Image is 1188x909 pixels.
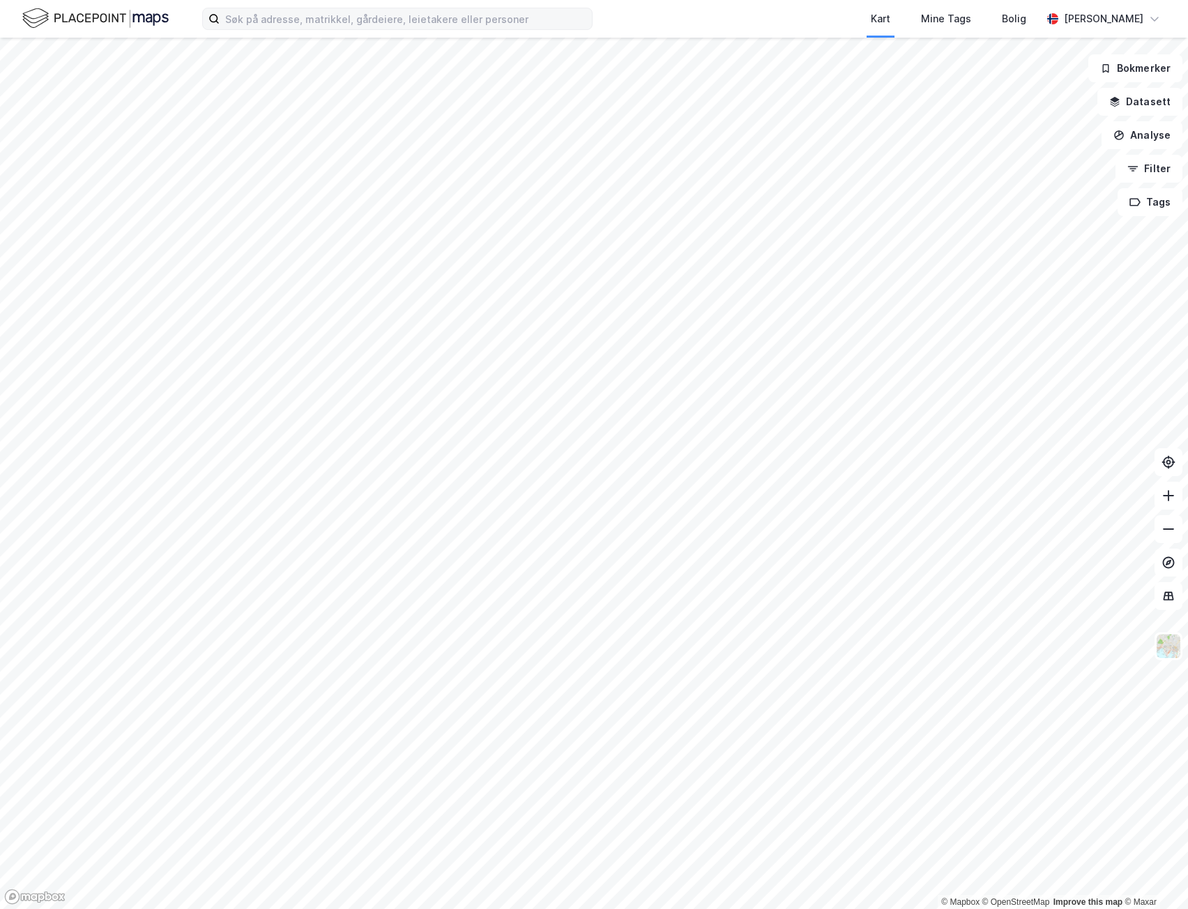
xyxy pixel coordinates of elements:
[1118,842,1188,909] iframe: Chat Widget
[871,10,890,27] div: Kart
[921,10,971,27] div: Mine Tags
[982,897,1050,907] a: OpenStreetMap
[1088,54,1182,82] button: Bokmerker
[941,897,980,907] a: Mapbox
[1102,121,1182,149] button: Analyse
[1115,155,1182,183] button: Filter
[1002,10,1026,27] div: Bolig
[1053,897,1122,907] a: Improve this map
[220,8,592,29] input: Søk på adresse, matrikkel, gårdeiere, leietakere eller personer
[4,889,66,905] a: Mapbox homepage
[1155,633,1182,659] img: Z
[1097,88,1182,116] button: Datasett
[1064,10,1143,27] div: [PERSON_NAME]
[22,6,169,31] img: logo.f888ab2527a4732fd821a326f86c7f29.svg
[1118,188,1182,216] button: Tags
